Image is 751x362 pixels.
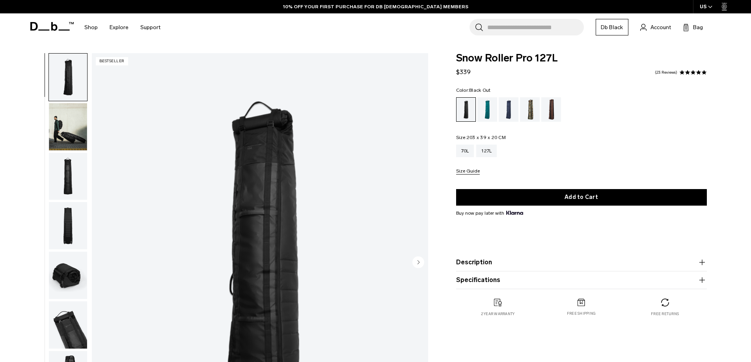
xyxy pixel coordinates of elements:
button: Next slide [412,256,424,269]
button: Snow_roller_pro_black_out_new_db7.png [48,251,88,299]
p: 2 year warranty [481,311,515,317]
a: Db x Beyond Medals [520,97,540,122]
button: Size Guide [456,169,480,175]
legend: Color: [456,88,491,93]
legend: Size: [456,135,506,140]
p: Free shipping [567,311,596,316]
a: Explore [110,13,129,41]
button: Snow_roller_pro_black_out_new_db1.png [48,53,88,101]
a: Shop [84,13,98,41]
button: Specifications [456,275,707,285]
p: Free returns [651,311,679,317]
a: 70L [456,145,474,157]
a: Homegrown with Lu [541,97,561,122]
a: 10% OFF YOUR FIRST PURCHASE FOR DB [DEMOGRAPHIC_DATA] MEMBERS [283,3,468,10]
span: Snow Roller Pro 127L [456,53,707,63]
img: Snow_roller_pro_black_out_new_db10.png [49,103,87,150]
a: Account [640,22,671,32]
p: Bestseller [96,57,128,65]
a: Blue Hour [499,97,518,122]
a: Db Black [596,19,628,35]
img: Snow_roller_pro_black_out_new_db8.png [49,202,87,249]
button: Description [456,258,707,267]
span: Buy now pay later with [456,210,523,217]
nav: Main Navigation [78,13,166,41]
a: 23 reviews [655,71,677,74]
a: Midnight Teal [477,97,497,122]
img: Snow_roller_pro_black_out_new_db1.png [49,54,87,101]
img: {"height" => 20, "alt" => "Klarna"} [506,211,523,215]
button: Snow_roller_pro_black_out_new_db3.png [48,301,88,349]
span: Black Out [469,87,490,93]
button: Add to Cart [456,189,707,206]
span: Account [650,23,671,32]
button: Snow_roller_pro_black_out_new_db9.png [48,152,88,200]
span: 203 x 39 x 20 CM [467,135,506,140]
a: Black Out [456,97,476,122]
a: 127L [476,145,497,157]
img: Snow_roller_pro_black_out_new_db3.png [49,301,87,349]
button: Snow_roller_pro_black_out_new_db8.png [48,202,88,250]
button: Snow_roller_pro_black_out_new_db10.png [48,103,88,151]
button: Bag [683,22,703,32]
span: $339 [456,68,471,76]
img: Snow_roller_pro_black_out_new_db7.png [49,252,87,299]
a: Support [140,13,160,41]
img: Snow_roller_pro_black_out_new_db9.png [49,153,87,200]
span: Bag [693,23,703,32]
